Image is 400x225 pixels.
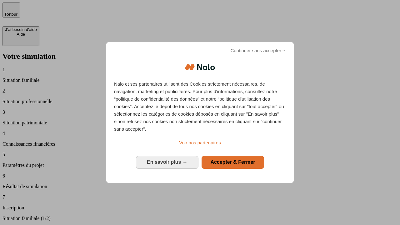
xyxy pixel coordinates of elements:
[230,47,286,54] span: Continuer sans accepter→
[185,58,215,77] img: Logo
[136,156,198,168] button: En savoir plus: Configurer vos consentements
[106,42,294,182] div: Bienvenue chez Nalo Gestion du consentement
[147,159,187,165] span: En savoir plus →
[179,140,221,145] span: Voir nos partenaires
[114,139,286,147] a: Voir nos partenaires
[202,156,264,168] button: Accepter & Fermer: Accepter notre traitement des données et fermer
[114,80,286,133] p: Nalo et ses partenaires utilisent des Cookies strictement nécessaires, de navigation, marketing e...
[210,159,255,165] span: Accepter & Fermer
